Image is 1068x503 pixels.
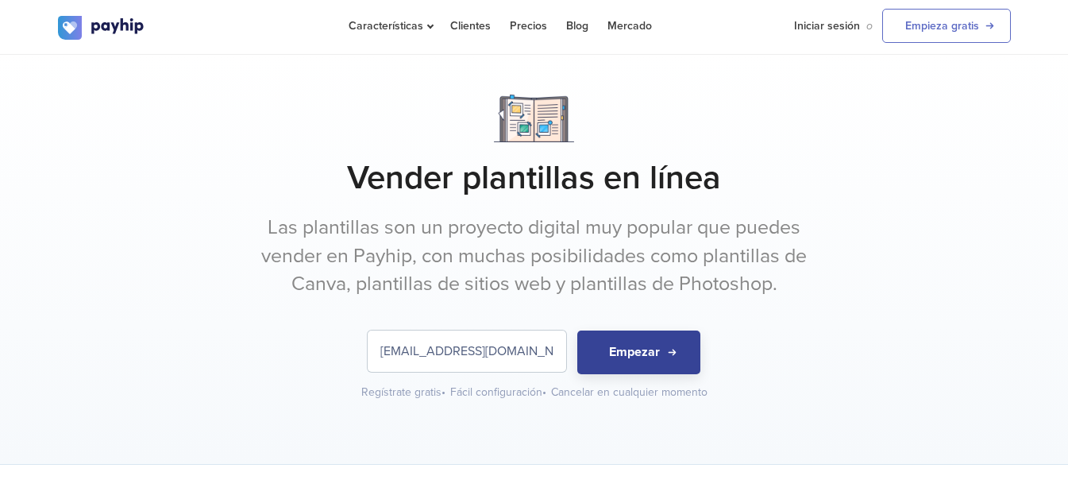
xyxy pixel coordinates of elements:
span: • [441,385,445,399]
button: Empezar [577,331,700,374]
div: Cancelar en cualquier momento [551,385,708,400]
input: Introduzca su dirección de correo electrónico [368,331,566,372]
h1: Vender plantillas en línea [58,158,1011,198]
img: Notebook.png [494,95,574,142]
span: • [542,385,546,399]
span: Características [349,19,431,33]
p: Las plantillas son un proyecto digital muy popular que puedes vender en Payhip, con muchas posibi... [237,214,832,299]
div: Regístrate gratis [361,385,447,400]
div: Fácil configuración [450,385,548,400]
a: Empieza gratis [882,9,1011,43]
img: logo.svg [58,16,145,40]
